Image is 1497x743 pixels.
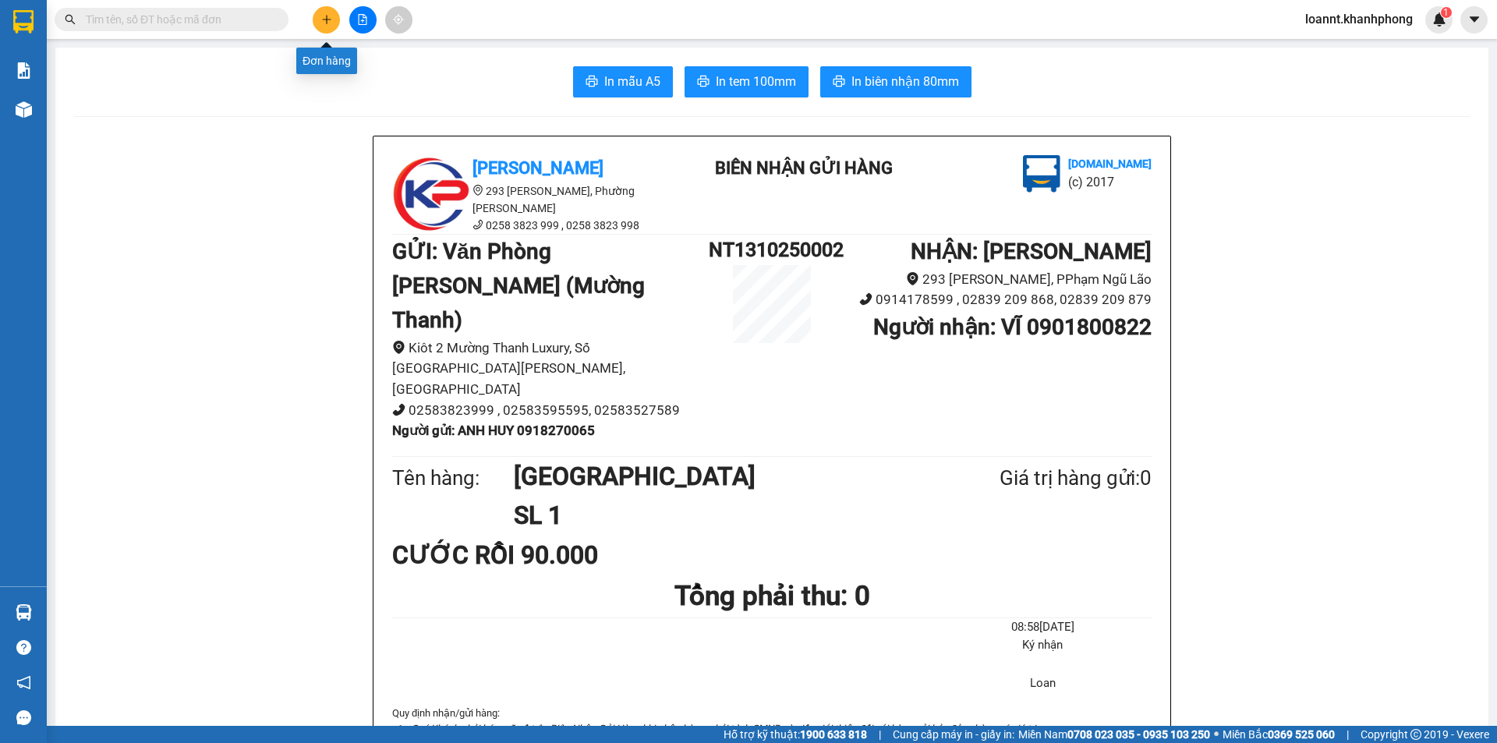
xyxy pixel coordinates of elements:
b: Người gửi : ANH HUY 0918270065 [392,423,595,438]
span: Miền Bắc [1223,726,1335,743]
span: notification [16,675,31,690]
span: Miền Nam [1018,726,1210,743]
b: NHẬN : [PERSON_NAME] [911,239,1152,264]
img: logo.jpg [216,19,253,57]
span: plus [321,14,332,25]
span: printer [586,75,598,90]
span: ⚪️ [1214,731,1219,738]
button: printerIn mẫu A5 [573,66,673,97]
img: solution-icon [16,62,32,79]
li: (c) 2017 [178,74,261,94]
span: copyright [1410,729,1421,740]
span: loannt.khanhphong [1293,9,1425,29]
b: [DOMAIN_NAME] [178,59,261,72]
span: phone [392,403,405,416]
li: Ký nhận [934,636,1152,655]
span: | [879,726,881,743]
span: In mẫu A5 [604,72,660,91]
span: environment [392,341,405,354]
span: phone [859,292,872,306]
span: In tem 100mm [716,72,796,91]
img: logo.jpg [19,19,97,97]
button: printerIn tem 100mm [685,66,809,97]
li: 02583823999 , 02583595595, 02583527589 [392,400,709,421]
span: environment [472,185,483,196]
span: environment [906,272,919,285]
b: BIÊN NHẬN GỬI HÀNG [715,158,893,178]
strong: 0369 525 060 [1268,728,1335,741]
img: warehouse-icon [16,101,32,118]
li: Loan [934,674,1152,693]
span: In biên nhận 80mm [851,72,959,91]
span: Hỗ trợ kỹ thuật: [724,726,867,743]
span: message [16,710,31,725]
span: | [1347,726,1349,743]
img: warehouse-icon [16,604,32,621]
img: logo-vxr [13,10,34,34]
b: BIÊN NHẬN GỬI HÀNG [126,23,175,123]
span: printer [833,75,845,90]
img: logo.jpg [392,155,470,233]
li: Kiôt 2 Mường Thanh Luxury, Số [GEOGRAPHIC_DATA][PERSON_NAME], [GEOGRAPHIC_DATA] [392,338,709,400]
span: 1 [1443,7,1449,18]
span: search [65,14,76,25]
h1: [GEOGRAPHIC_DATA] [514,457,924,496]
span: phone [472,219,483,230]
input: Tìm tên, số ĐT hoặc mã đơn [86,11,270,28]
li: 0914178599 , 02839 209 868, 02839 209 879 [835,289,1152,310]
li: 293 [PERSON_NAME], Phường [PERSON_NAME] [392,182,673,217]
li: 293 [PERSON_NAME], PPhạm Ngũ Lão [835,269,1152,290]
div: CƯỚC RỒI 90.000 [392,536,642,575]
div: Giá trị hàng gửi: 0 [924,462,1152,494]
div: Tên hàng: [392,462,514,494]
sup: 1 [1441,7,1452,18]
button: caret-down [1460,6,1488,34]
b: Người nhận : VĨ 0901800822 [873,314,1152,340]
span: file-add [357,14,368,25]
strong: 0708 023 035 - 0935 103 250 [1067,728,1210,741]
h1: SL 1 [514,496,924,535]
span: question-circle [16,640,31,655]
span: caret-down [1467,12,1481,27]
b: [PERSON_NAME] [472,158,603,178]
button: aim [385,6,412,34]
h1: Tổng phải thu: 0 [392,575,1152,617]
button: printerIn biên nhận 80mm [820,66,971,97]
b: GỬI : Văn Phòng [PERSON_NAME] (Mường Thanh) [392,239,645,333]
span: aim [393,14,404,25]
b: [DOMAIN_NAME] [1068,157,1152,170]
li: 0258 3823 999 , 0258 3823 998 [392,217,673,234]
span: printer [697,75,710,90]
li: 08:58[DATE] [934,618,1152,637]
button: plus [313,6,340,34]
button: file-add [349,6,377,34]
h1: NT1310250002 [709,235,835,265]
li: (c) 2017 [1068,172,1152,192]
span: Cung cấp máy in - giấy in: [893,726,1014,743]
img: icon-new-feature [1432,12,1446,27]
img: logo.jpg [1023,155,1060,193]
i: Quý Khách phải báo mã số trên Biên Nhận Gửi Hàng khi nhận hàng, phải trình CMND và giấy giới thiệ... [411,723,1038,734]
strong: 1900 633 818 [800,728,867,741]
